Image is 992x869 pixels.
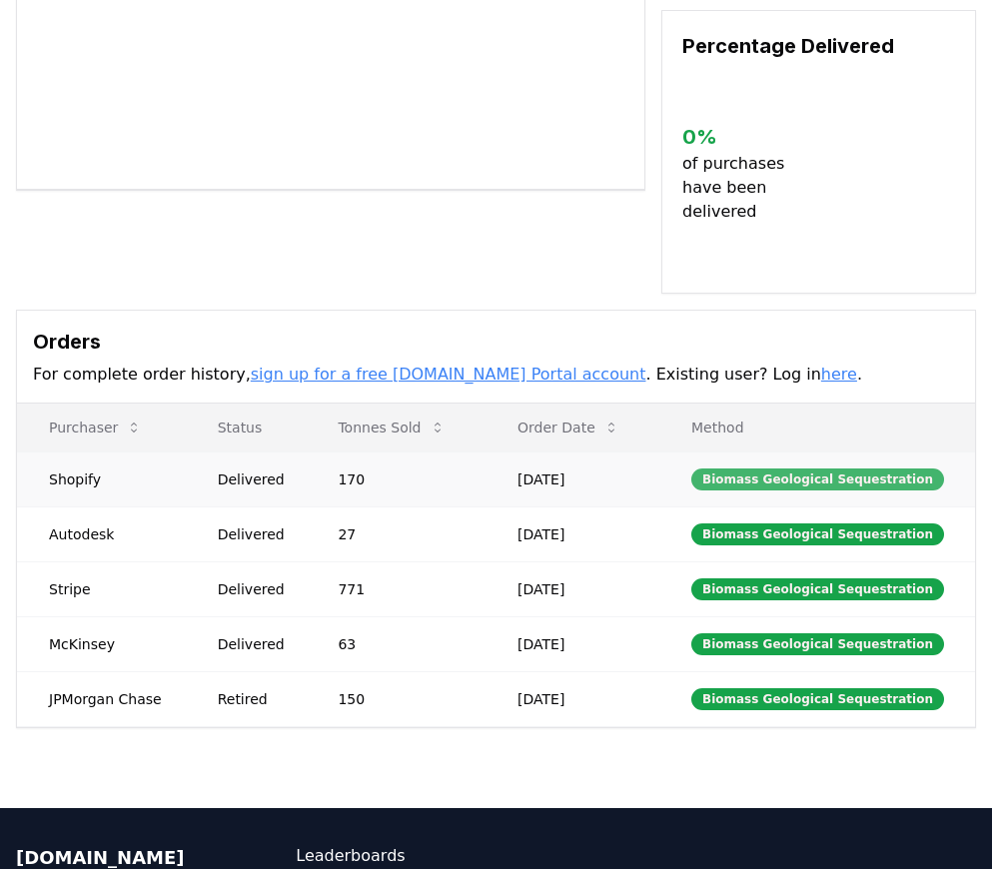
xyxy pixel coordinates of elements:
[17,451,186,506] td: Shopify
[691,688,944,710] div: Biomass Geological Sequestration
[486,506,659,561] td: [DATE]
[218,634,291,654] div: Delivered
[501,408,635,447] button: Order Date
[17,561,186,616] td: Stripe
[691,633,944,655] div: Biomass Geological Sequestration
[675,418,959,437] p: Method
[691,523,944,545] div: Biomass Geological Sequestration
[218,469,291,489] div: Delivered
[17,616,186,671] td: McKinsey
[306,671,486,726] td: 150
[306,561,486,616] td: 771
[682,31,955,61] h3: Percentage Delivered
[682,122,818,152] h3: 0 %
[306,451,486,506] td: 170
[486,451,659,506] td: [DATE]
[218,689,291,709] div: Retired
[33,363,959,387] p: For complete order history, . Existing user? Log in .
[17,506,186,561] td: Autodesk
[33,327,959,357] h3: Orders
[33,408,158,447] button: Purchaser
[486,671,659,726] td: [DATE]
[306,506,486,561] td: 27
[691,578,944,600] div: Biomass Geological Sequestration
[218,524,291,544] div: Delivered
[322,408,461,447] button: Tonnes Sold
[251,365,646,384] a: sign up for a free [DOMAIN_NAME] Portal account
[306,616,486,671] td: 63
[682,152,818,224] p: of purchases have been delivered
[486,561,659,616] td: [DATE]
[821,365,857,384] a: here
[17,671,186,726] td: JPMorgan Chase
[202,418,291,437] p: Status
[218,579,291,599] div: Delivered
[486,616,659,671] td: [DATE]
[296,844,496,868] a: Leaderboards
[691,468,944,490] div: Biomass Geological Sequestration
